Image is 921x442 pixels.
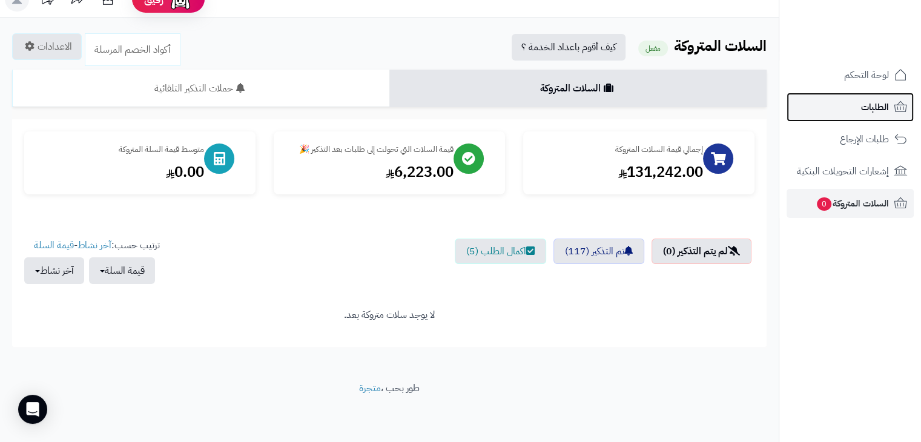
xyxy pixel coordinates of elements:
span: لوحة التحكم [844,67,889,84]
a: لم يتم التذكير (0) [652,239,751,264]
a: طلبات الإرجاع [787,125,914,154]
a: كيف أقوم باعداد الخدمة ؟ [512,34,626,61]
div: متوسط قيمة السلة المتروكة [36,143,204,156]
div: قيمة السلات التي تحولت إلى طلبات بعد التذكير 🎉 [286,143,454,156]
a: قيمة السلة [34,238,74,252]
div: 6,223.00 [286,162,454,182]
div: 131,242.00 [535,162,703,182]
a: آخر نشاط [78,238,111,252]
a: تم التذكير (117) [553,239,644,264]
a: أكواد الخصم المرسلة [85,33,180,66]
div: 0.00 [36,162,204,182]
a: الاعدادات [12,33,82,60]
div: إجمالي قيمة السلات المتروكة [535,143,703,156]
span: طلبات الإرجاع [840,131,889,148]
a: السلات المتروكة0 [787,189,914,218]
a: حملات التذكير التلقائية [12,70,389,107]
ul: ترتيب حسب: - [24,239,160,284]
span: الطلبات [861,99,889,116]
a: لوحة التحكم [787,61,914,90]
a: الطلبات [787,93,914,122]
small: مفعل [638,41,668,56]
button: آخر نشاط [24,257,84,284]
a: السلات المتروكة [389,70,767,107]
span: 0 [817,197,831,211]
button: قيمة السلة [89,257,155,284]
div: Open Intercom Messenger [18,395,47,424]
a: متجرة [359,381,381,395]
b: السلات المتروكة [674,35,767,57]
a: اكمال الطلب (5) [455,239,546,264]
span: إشعارات التحويلات البنكية [797,163,889,180]
span: السلات المتروكة [816,195,889,212]
div: لا يوجد سلات متروكة بعد. [24,308,754,322]
a: إشعارات التحويلات البنكية [787,157,914,186]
